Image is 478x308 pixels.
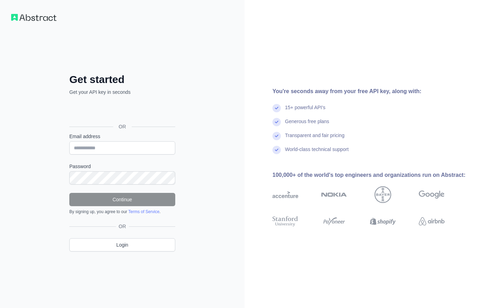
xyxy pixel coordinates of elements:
div: 15+ powerful API's [285,104,325,118]
h2: Get started [69,73,175,86]
img: nokia [321,186,347,203]
img: check mark [272,118,281,126]
img: payoneer [321,215,347,228]
div: Generous free plans [285,118,329,132]
div: Transparent and fair pricing [285,132,345,146]
a: Login [69,238,175,251]
img: check mark [272,146,281,154]
div: World-class technical support [285,146,349,160]
div: By signing up, you agree to our . [69,209,175,215]
img: stanford university [272,215,298,228]
button: Continue [69,193,175,206]
div: 100,000+ of the world's top engineers and organizations run on Abstract: [272,171,467,179]
img: accenture [272,186,298,203]
a: Terms of Service [128,209,159,214]
img: Workflow [11,14,56,21]
img: bayer [375,186,391,203]
img: check mark [272,104,281,112]
div: You're seconds away from your free API key, along with: [272,87,467,96]
img: check mark [272,132,281,140]
iframe: Sign in with Google Button [66,103,177,119]
span: OR [113,123,132,130]
span: OR [116,223,129,230]
img: shopify [370,215,396,228]
label: Password [69,163,175,170]
label: Email address [69,133,175,140]
img: google [419,186,445,203]
img: airbnb [419,215,445,228]
p: Get your API key in seconds [69,89,175,96]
